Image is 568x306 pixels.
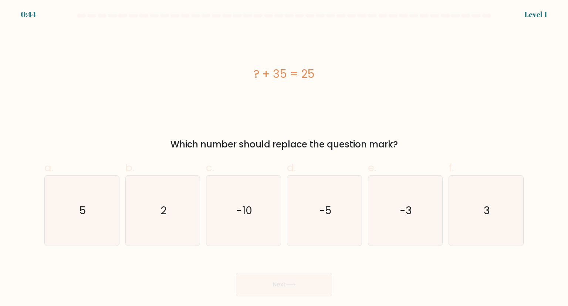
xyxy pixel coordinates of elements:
text: -5 [319,203,331,218]
text: 5 [80,203,86,218]
span: c. [206,160,214,175]
div: Level 1 [524,9,547,20]
div: ? + 35 = 25 [44,66,524,82]
span: a. [44,160,53,175]
span: f. [449,160,454,175]
text: -3 [400,203,412,218]
text: -10 [236,203,252,218]
span: d. [287,160,296,175]
span: b. [125,160,134,175]
text: 3 [484,203,490,218]
span: e. [368,160,376,175]
div: 0:44 [21,9,36,20]
text: 2 [160,203,166,218]
div: Which number should replace the question mark? [49,138,519,151]
button: Next [236,273,332,296]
